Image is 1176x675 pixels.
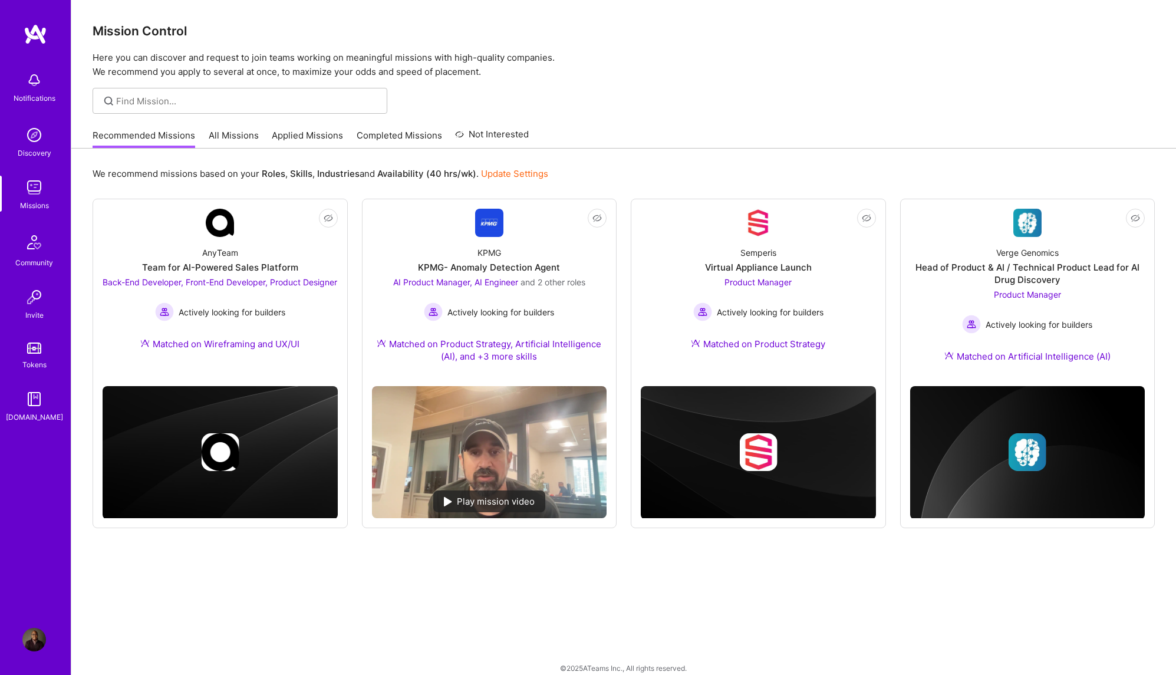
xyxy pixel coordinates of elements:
[592,213,602,223] i: icon EyeClosed
[272,129,343,149] a: Applied Missions
[290,168,312,179] b: Skills
[717,306,823,318] span: Actively looking for builders
[24,24,47,45] img: logo
[103,209,338,364] a: Company LogoAnyTeamTeam for AI-Powered Sales PlatformBack-End Developer, Front-End Developer, Pro...
[93,129,195,149] a: Recommended Missions
[22,387,46,411] img: guide book
[377,168,476,179] b: Availability (40 hrs/wk)
[641,386,876,519] img: cover
[433,490,545,512] div: Play mission video
[22,285,46,309] img: Invite
[20,228,48,256] img: Community
[994,289,1061,299] span: Product Manager
[93,24,1155,38] h3: Mission Control
[944,351,954,360] img: Ateam Purple Icon
[201,433,239,471] img: Company logo
[862,213,871,223] i: icon EyeClosed
[20,199,49,212] div: Missions
[910,261,1145,286] div: Head of Product & AI / Technical Product Lead for AI Drug Discovery
[102,94,116,108] i: icon SearchGrey
[521,277,585,287] span: and 2 other roles
[962,315,981,334] img: Actively looking for builders
[15,256,53,269] div: Community
[424,302,443,321] img: Actively looking for builders
[1009,433,1046,471] img: Company logo
[641,209,876,364] a: Company LogoSemperisVirtual Appliance LaunchProduct Manager Actively looking for buildersActively...
[724,277,792,287] span: Product Manager
[910,386,1145,519] img: cover
[1013,209,1042,237] img: Company Logo
[944,350,1111,363] div: Matched on Artificial Intelligence (AI)
[317,168,360,179] b: Industries
[372,338,607,363] div: Matched on Product Strategy, Artificial Intelligence (AI), and +3 more skills
[377,338,386,348] img: Ateam Purple Icon
[475,209,503,237] img: Company Logo
[202,246,238,259] div: AnyTeam
[93,167,548,180] p: We recommend missions based on your , , and .
[477,246,501,259] div: KPMG
[481,168,548,179] a: Update Settings
[140,338,150,348] img: Ateam Purple Icon
[116,95,378,107] input: Find Mission...
[447,306,554,318] span: Actively looking for builders
[744,209,772,237] img: Company Logo
[740,246,776,259] div: Semperis
[6,411,63,423] div: [DOMAIN_NAME]
[372,209,607,377] a: Company LogoKPMGKPMG- Anomaly Detection AgentAI Product Manager, AI Engineer and 2 other rolesAct...
[996,246,1059,259] div: Verge Genomics
[739,433,777,471] img: Company logo
[103,277,337,287] span: Back-End Developer, Front-End Developer, Product Designer
[22,68,46,92] img: bell
[14,92,55,104] div: Notifications
[155,302,174,321] img: Actively looking for builders
[691,338,825,350] div: Matched on Product Strategy
[691,338,700,348] img: Ateam Purple Icon
[455,127,529,149] a: Not Interested
[693,302,712,321] img: Actively looking for builders
[18,147,51,159] div: Discovery
[324,213,333,223] i: icon EyeClosed
[25,309,44,321] div: Invite
[357,129,442,149] a: Completed Missions
[372,386,607,518] img: No Mission
[986,318,1092,331] span: Actively looking for builders
[22,628,46,651] img: User Avatar
[142,261,298,274] div: Team for AI-Powered Sales Platform
[209,129,259,149] a: All Missions
[179,306,285,318] span: Actively looking for builders
[22,176,46,199] img: teamwork
[705,261,812,274] div: Virtual Appliance Launch
[262,168,285,179] b: Roles
[140,338,299,350] div: Matched on Wireframing and UX/UI
[19,628,49,651] a: User Avatar
[93,51,1155,79] p: Here you can discover and request to join teams working on meaningful missions with high-quality ...
[22,123,46,147] img: discovery
[27,343,41,354] img: tokens
[103,386,338,519] img: cover
[444,497,452,506] img: play
[910,209,1145,377] a: Company LogoVerge GenomicsHead of Product & AI / Technical Product Lead for AI Drug DiscoveryProd...
[418,261,560,274] div: KPMG- Anomaly Detection Agent
[1131,213,1140,223] i: icon EyeClosed
[22,358,47,371] div: Tokens
[206,209,234,237] img: Company Logo
[393,277,518,287] span: AI Product Manager, AI Engineer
